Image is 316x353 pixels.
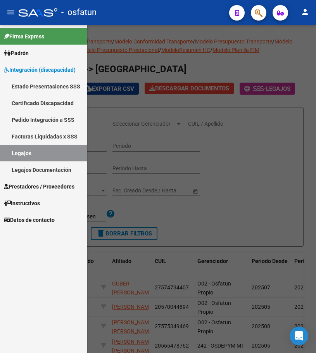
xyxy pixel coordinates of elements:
[4,66,76,74] span: Integración (discapacidad)
[6,7,16,17] mat-icon: menu
[4,182,74,191] span: Prestadores / Proveedores
[290,327,308,345] div: Open Intercom Messenger
[4,216,55,224] span: Datos de contacto
[4,199,40,208] span: Instructivos
[300,7,310,17] mat-icon: person
[4,32,44,41] span: Firma Express
[4,49,29,57] span: Padrón
[61,4,97,21] span: - osfatun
